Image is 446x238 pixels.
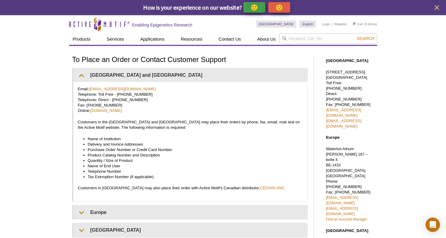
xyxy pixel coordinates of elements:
p: Waterloo Atrium Phone: [PHONE_NUMBER] Fax: [PHONE_NUMBER] [326,146,374,222]
li: Tax Exemption Number (if applicable) [88,174,297,180]
strong: [GEOGRAPHIC_DATA] [326,228,368,233]
a: [GEOGRAPHIC_DATA] [256,20,297,28]
a: [EMAIL_ADDRESS][DOMAIN_NAME] [89,87,156,91]
p: Email: Telephone: Toll Free - [PHONE_NUMBER] Telephone: Direct - [PHONE_NUMBER] Fax: [PHONE_NUMBE... [78,86,303,113]
p: Customers in the [GEOGRAPHIC_DATA] and [GEOGRAPHIC_DATA] may place their orders by phone, fax, em... [78,119,303,130]
div: Open Intercom Messenger [426,218,440,232]
a: Products [69,33,94,45]
input: Keyword, Cat. No. [279,33,377,44]
a: Applications [137,33,168,45]
button: Search [355,36,376,41]
h2: Enabling Epigenetics Research [132,22,192,28]
strong: [GEOGRAPHIC_DATA] [326,58,368,63]
a: CEDARLANE [260,186,284,190]
li: (0 items) [353,20,377,28]
li: Telephone Number [88,169,297,174]
span: How is your experience on our website? [143,4,242,11]
button: close [433,4,441,11]
a: English [299,20,316,28]
a: About Us [254,33,279,45]
p: [STREET_ADDRESS] [GEOGRAPHIC_DATA] Toll Free: [PHONE_NUMBER] Direct: [PHONE_NUMBER] Fax: [PHONE_N... [326,70,374,129]
li: Product Catalog Number and Description [88,153,297,158]
li: Quantity / Size of Product [88,158,297,163]
a: [EMAIL_ADDRESS][DOMAIN_NAME] [326,196,358,205]
a: Services [103,33,128,45]
p: 🙂 [251,4,258,11]
a: [EMAIL_ADDRESS][DOMAIN_NAME] [326,119,361,128]
a: Find an Account Manager [326,217,367,221]
a: Resources [177,33,206,45]
strong: Europe [326,135,340,140]
span: Search [357,36,374,41]
li: Name of Institution [88,136,297,142]
summary: [GEOGRAPHIC_DATA] and [GEOGRAPHIC_DATA] [73,68,307,82]
a: [DOMAIN_NAME] [90,108,122,113]
a: Contact Us [215,33,245,45]
li: Name of End User [88,163,297,169]
p: 🙁 [275,4,283,11]
li: Delivery and Invoice Addresses [88,142,297,147]
summary: Europe [73,206,307,219]
span: [PERSON_NAME] 167 – boîte 4 BE-1410 [GEOGRAPHIC_DATA], [GEOGRAPHIC_DATA] [326,152,368,178]
a: [EMAIL_ADDRESS][DOMAIN_NAME] [326,108,361,118]
img: Your Cart [353,22,355,25]
a: [EMAIL_ADDRESS][DOMAIN_NAME] [326,206,358,216]
h1: To Place an Order or Contact Customer Support [72,56,308,64]
summary: [GEOGRAPHIC_DATA] [73,223,307,237]
a: Login [322,22,330,26]
li: | [332,20,333,28]
li: Purchase Order Number or Credit Card Number [88,147,297,153]
a: Register [334,22,347,26]
p: Customers in [GEOGRAPHIC_DATA] may also place their order with Active Motif's Canadian distributo... [78,185,303,191]
a: Cart [353,22,363,26]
